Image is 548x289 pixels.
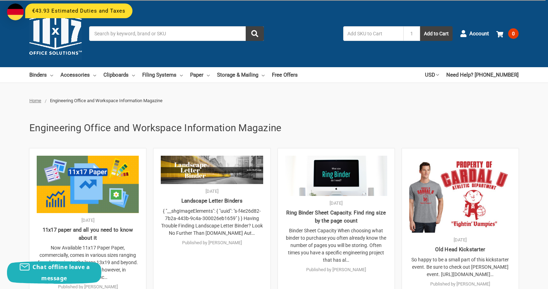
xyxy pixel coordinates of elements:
[409,281,511,288] p: Published by [PERSON_NAME]
[37,244,139,281] p: Now Available 11x17 Paper Paper, commercially, comes in various sizes ranging from letter size to...
[286,210,386,224] a: Ring Binder Sheet Capacity. Find ring size by the page count
[285,156,387,196] img: Ring Binder Sheet Capacity. Find ring size by the page count
[25,3,132,18] div: €43.93 Estimated Duties and Taxes
[43,227,133,241] a: 11x17 paper and all you need to know about it
[460,24,489,43] a: Account
[50,98,163,103] span: Engineering Office and Workspace Information Magazine
[60,67,96,83] a: Accessories
[33,263,90,282] span: Chat offline leave a message
[29,121,519,135] h1: Engineering Office and Workspace Information Magazine
[425,67,439,83] a: USD
[103,67,135,83] a: Clipboards
[142,67,183,83] a: Filing Systems
[37,217,139,224] p: [DATE]
[7,3,24,20] img: duty and tax information for Germany
[161,207,263,237] p: { "__shgImageElements": { "uuid": "s-f4e26d82-7b2a-443b-9c4a-300026eb1659" } } Having Trouble Fin...
[161,156,263,184] img: Landscape Letter Binders
[272,67,298,83] a: Free Offers
[343,26,403,41] input: Add SKU to Cart
[409,237,511,244] p: [DATE]
[469,30,489,38] span: Account
[409,256,511,278] p: So happy to be a small part of this kickstarter event. Be sure to check out [PERSON_NAME] event. ...
[446,67,519,83] a: Need Help? [PHONE_NUMBER]
[181,198,243,204] a: Landscape Letter Binders
[508,28,519,39] span: 0
[29,67,53,83] a: Binders
[496,24,519,43] a: 0
[29,7,82,60] img: 11x17.com
[190,67,210,83] a: Paper
[7,261,101,284] button: Chat offline leave a message
[29,98,41,103] a: Home
[285,227,387,264] p: Binder Sheet Capacity When choosing what binder to purchase you often already know the number of ...
[285,266,387,273] p: Published by [PERSON_NAME]
[409,156,511,232] img: Old Head Kickstarter
[89,26,264,41] input: Search by keyword, brand or SKU
[37,156,139,213] img: 11x17 paper and all you need to know about it
[161,188,263,195] p: [DATE]
[435,246,485,253] a: Old Head Kickstarter
[217,67,265,83] a: Storage & Mailing
[285,200,387,207] p: [DATE]
[420,26,453,41] button: Add to Cart
[161,239,263,246] p: Published by [PERSON_NAME]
